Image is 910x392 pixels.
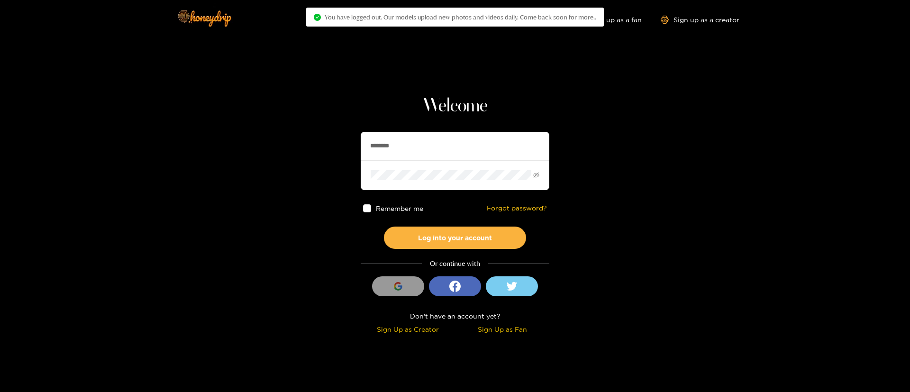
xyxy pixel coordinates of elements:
span: Remember me [376,205,423,212]
a: Sign up as a creator [661,16,739,24]
span: check-circle [314,14,321,21]
div: Sign Up as Fan [457,324,547,335]
button: Log into your account [384,227,526,249]
span: You have logged out. Our models upload new photos and videos daily. Come back soon for more.. [325,13,596,21]
div: Don't have an account yet? [361,310,549,321]
div: Sign Up as Creator [363,324,453,335]
span: eye-invisible [533,172,539,178]
h1: Welcome [361,95,549,118]
div: Or continue with [361,258,549,269]
a: Forgot password? [487,204,547,212]
a: Sign up as a fan [577,16,642,24]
